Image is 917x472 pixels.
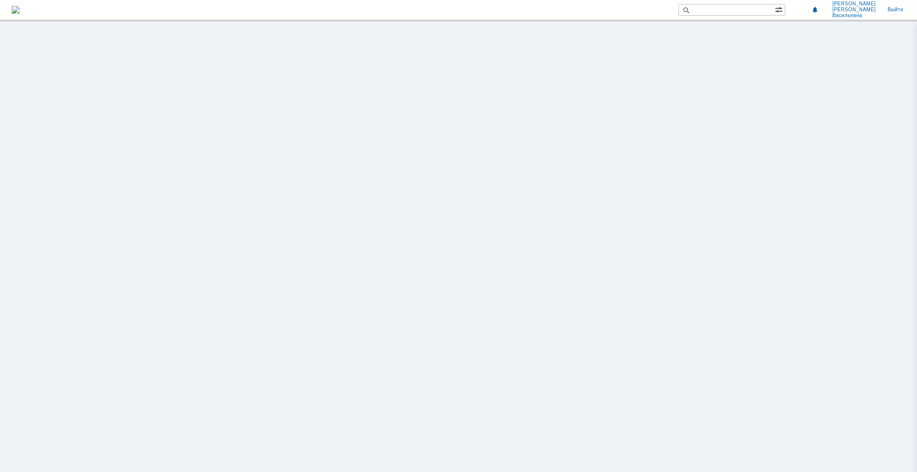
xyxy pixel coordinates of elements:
span: Васильевна [832,13,876,19]
span: [PERSON_NAME] [832,1,876,7]
img: logo [12,6,20,14]
a: Перейти на домашнюю страницу [12,6,20,14]
span: Расширенный поиск [775,4,785,14]
span: [PERSON_NAME] [832,7,876,13]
